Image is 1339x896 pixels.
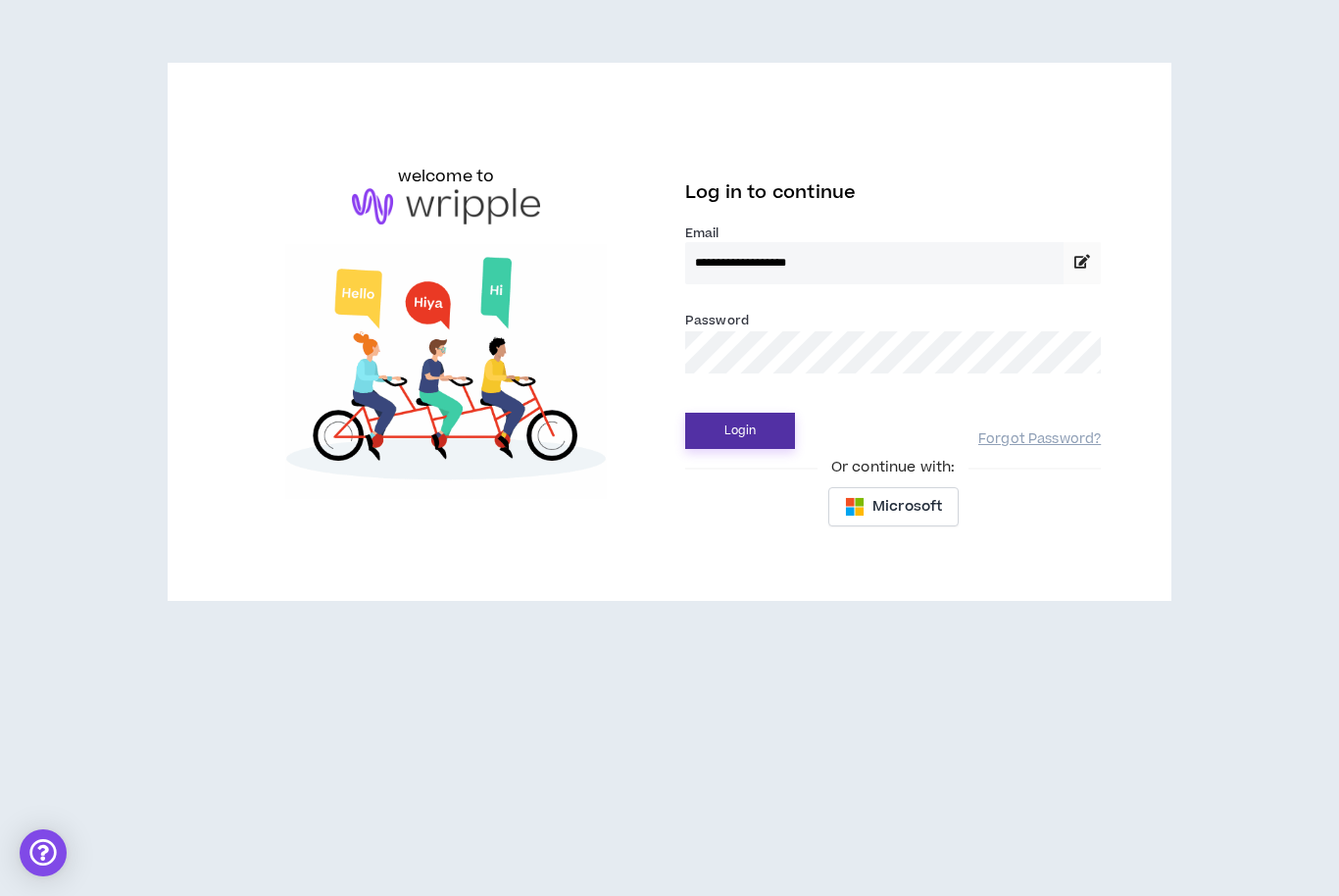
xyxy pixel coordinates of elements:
[685,180,856,205] span: Log in to continue
[978,430,1101,449] a: Forgot Password?
[828,487,959,526] button: Microsoft
[238,244,654,499] img: Welcome to Wripple
[352,188,540,225] img: logo-brand.png
[685,224,1101,242] label: Email
[818,457,968,478] span: Or continue with:
[398,165,495,188] h6: welcome to
[685,413,795,449] button: Login
[685,312,749,329] label: Password
[20,829,67,876] div: Open Intercom Messenger
[872,496,942,518] span: Microsoft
